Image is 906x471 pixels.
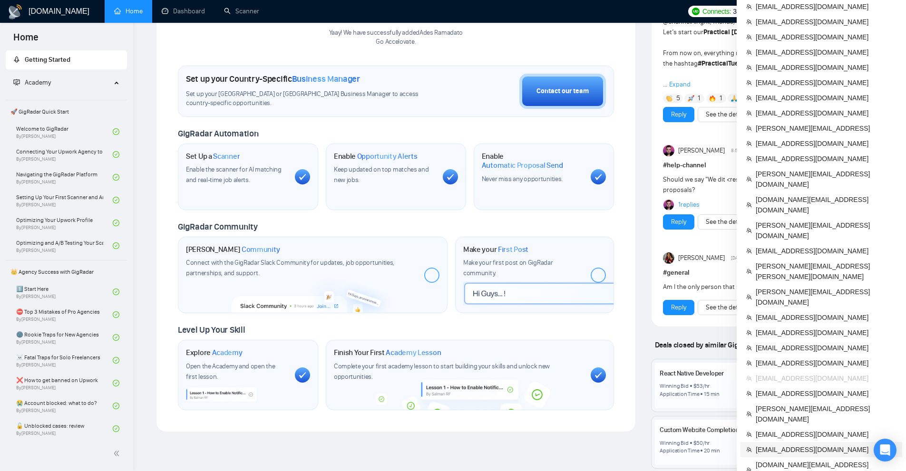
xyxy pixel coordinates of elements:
[704,390,720,398] div: 15 min
[16,350,113,371] a: ☠️ Fatal Traps for Solo FreelancersBy[PERSON_NAME]
[704,447,720,454] div: 20 min
[693,382,697,390] div: $
[334,348,441,357] h1: Finish Your First
[676,94,680,103] span: 5
[698,94,700,103] span: 1
[482,152,583,170] h1: Enable
[16,212,113,233] a: Optimizing Your Upwork ProfileBy[PERSON_NAME]
[16,121,113,142] a: Welcome to GigRadarBy[PERSON_NAME]
[13,56,20,63] span: rocket
[663,107,694,122] button: Reply
[178,325,245,335] span: Level Up Your Skill
[746,19,752,25] span: team
[663,18,867,88] span: Alright, friends, here we go! Let’s start our yaaaay! :catt: From now on, everything related to o...
[114,7,143,15] a: homeHome
[731,254,744,262] span: [DATE]
[6,30,46,50] span: Home
[213,152,240,161] span: Scanner
[178,128,258,139] span: GigRadar Automation
[498,245,528,254] span: First Post
[746,95,752,101] span: team
[688,95,694,102] img: 🚀
[660,382,688,390] div: Winning Bid
[746,375,752,381] span: team
[874,439,896,461] div: Open Intercom Messenger
[720,94,722,103] span: 1
[756,32,896,42] span: [EMAIL_ADDRESS][DOMAIN_NAME]
[463,245,528,254] h1: Make your
[756,62,896,73] span: [EMAIL_ADDRESS][DOMAIN_NAME]
[756,404,896,424] span: [PERSON_NAME][EMAIL_ADDRESS][DOMAIN_NAME]
[756,373,896,384] span: [EMAIL_ADDRESS][DOMAIN_NAME]
[746,269,752,274] span: team
[746,447,752,452] span: team
[693,439,697,447] div: $
[113,174,119,181] span: check-circle
[746,248,752,254] span: team
[660,447,699,454] div: Application Time
[756,312,896,323] span: [EMAIL_ADDRESS][DOMAIN_NAME]
[756,343,896,353] span: [EMAIL_ADDRESS][DOMAIN_NAME]
[692,8,700,15] img: upwork-logo.png
[663,300,694,315] button: Reply
[756,444,896,455] span: [EMAIL_ADDRESS][DOMAIN_NAME]
[357,152,418,161] span: Opportunity Alerts
[756,220,896,241] span: [PERSON_NAME][EMAIL_ADDRESS][DOMAIN_NAME]
[696,382,703,390] div: 53
[13,78,51,87] span: Academy
[292,74,360,84] span: Business Manager
[669,80,691,88] span: Expand
[16,304,113,325] a: ⛔ Top 3 Mistakes of Pro AgenciesBy[PERSON_NAME]
[663,160,871,171] h1: # help-channel
[224,7,259,15] a: searchScanner
[113,197,119,203] span: check-circle
[703,439,710,447] div: /hr
[756,327,896,338] span: [EMAIL_ADDRESS][DOMAIN_NAME]
[703,28,753,36] strong: Practical [DATE],
[663,214,694,230] button: Reply
[482,175,563,183] span: Never miss any opportunities.
[746,315,752,320] span: team
[756,388,896,399] span: [EMAIL_ADDRESS][DOMAIN_NAME]
[746,345,752,351] span: team
[746,156,752,162] span: team
[746,125,752,131] span: team
[16,281,113,302] a: 1️⃣ Start HereBy[PERSON_NAME]
[663,200,674,210] img: Rodrigo Nask
[113,242,119,249] span: check-circle
[678,200,700,210] a: 1replies
[178,221,258,232] span: GigRadar Community
[16,235,113,256] a: Optimizing and A/B Testing Your Scanner for Better ResultsBy[PERSON_NAME]
[746,330,752,336] span: team
[186,152,240,161] h1: Set Up a
[746,49,752,55] span: team
[663,283,790,291] span: Am I the only person that sees a broken link?
[16,395,113,416] a: 😭 Account blocked: what to do?By[PERSON_NAME]
[334,152,418,161] h1: Enable
[746,141,752,146] span: team
[16,373,113,394] a: ❌ How to get banned on UpworkBy[PERSON_NAME]
[756,154,896,164] span: [EMAIL_ADDRESS][DOMAIN_NAME]
[329,29,463,47] div: Yaay! We have successfully added Ades Ramada to
[663,175,856,194] span: Should we say "We dit <result> at <agency>" or "I did <result>" in the proposals?
[698,107,756,122] button: See the details
[702,6,731,17] span: Connects:
[678,145,725,156] span: [PERSON_NAME]
[756,77,896,88] span: [EMAIL_ADDRESS][DOMAIN_NAME]
[7,102,126,121] span: 🚀 GigRadar Quick Start
[663,145,674,156] img: Rodrigo Nask
[536,86,589,96] div: Contact our team
[186,74,360,84] h1: Set up your Country-Specific
[756,108,896,118] span: [EMAIL_ADDRESS][DOMAIN_NAME]
[7,262,126,281] span: 👑 Agency Success with GigRadar
[660,390,699,398] div: Application Time
[731,95,738,102] img: 🙏
[706,109,748,120] a: See the details
[756,123,896,134] span: [PERSON_NAME][EMAIL_ADDRESS]
[8,4,23,19] img: logo
[113,220,119,226] span: check-circle
[746,228,752,233] span: team
[703,382,710,390] div: /hr
[186,165,282,184] span: Enable the scanner for AI matching and real-time job alerts.
[756,261,896,282] span: [PERSON_NAME][EMAIL_ADDRESS][PERSON_NAME][DOMAIN_NAME]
